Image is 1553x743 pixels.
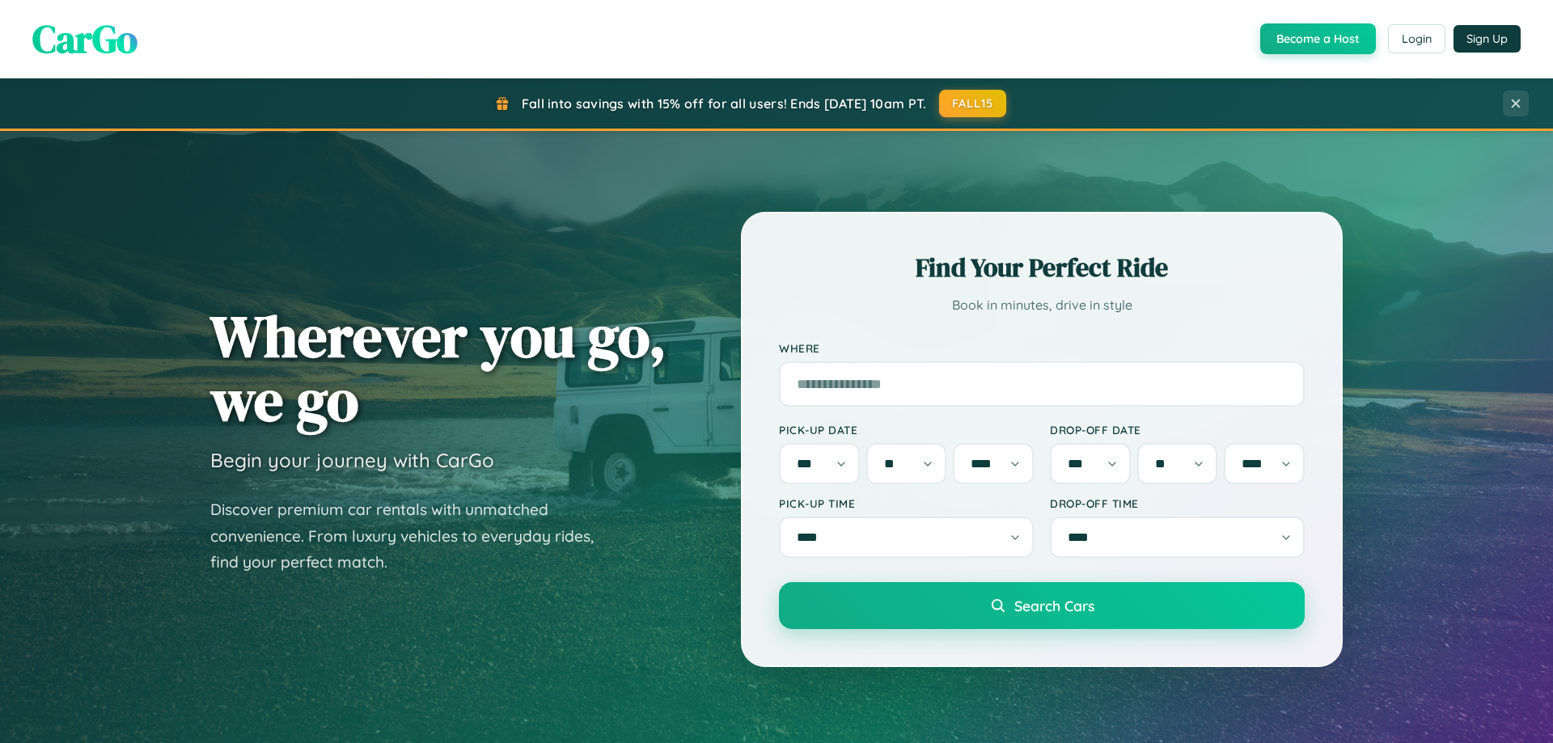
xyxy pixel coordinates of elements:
button: Sign Up [1454,25,1521,53]
span: Fall into savings with 15% off for all users! Ends [DATE] 10am PT. [522,95,927,112]
label: Drop-off Date [1050,423,1305,437]
label: Where [779,341,1305,355]
button: FALL15 [939,90,1007,117]
h2: Find Your Perfect Ride [779,250,1305,285]
h3: Begin your journey with CarGo [210,448,494,472]
span: CarGo [32,12,138,65]
button: Become a Host [1260,23,1376,54]
p: Book in minutes, drive in style [779,293,1305,317]
label: Pick-up Date [779,423,1034,437]
h1: Wherever you go, we go [210,304,666,432]
label: Pick-up Time [779,496,1034,510]
button: Login [1388,24,1445,53]
button: Search Cars [779,582,1305,629]
span: Search Cars [1014,597,1094,614]
label: Drop-off Time [1050,496,1305,510]
p: Discover premium car rentals with unmatched convenience. From luxury vehicles to everyday rides, ... [210,496,615,576]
